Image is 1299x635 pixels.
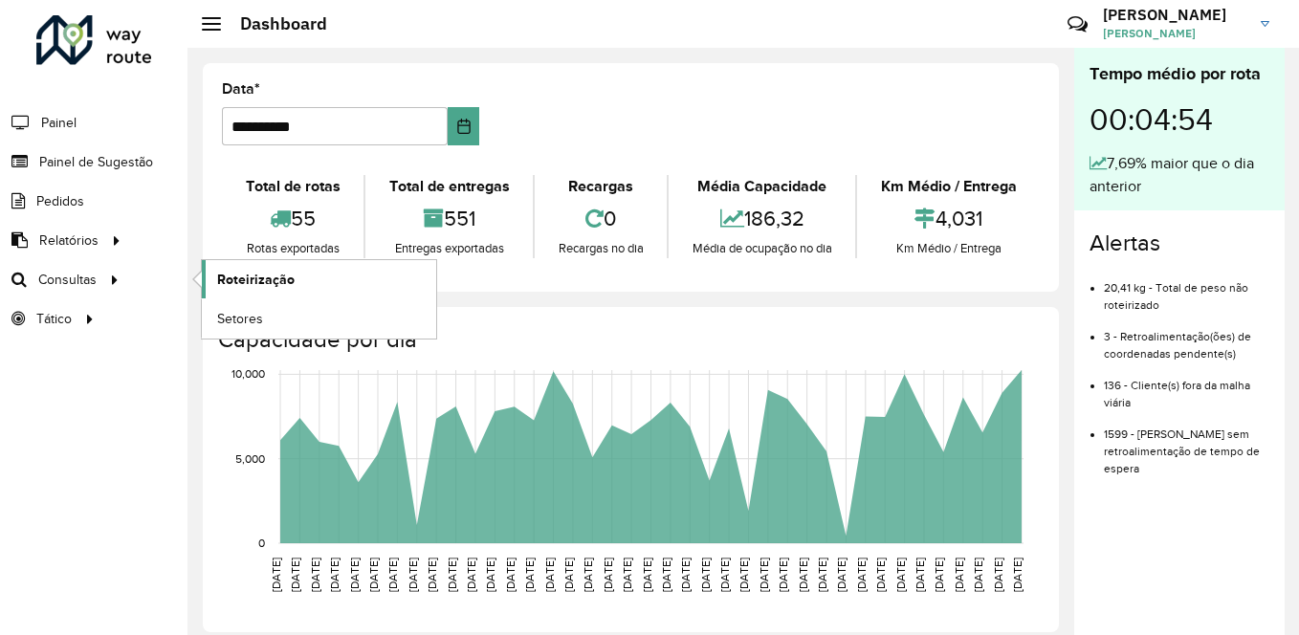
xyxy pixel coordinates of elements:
span: Pedidos [36,191,84,211]
span: [PERSON_NAME] [1103,25,1246,42]
text: [DATE] [914,558,926,592]
text: [DATE] [386,558,399,592]
div: Total de rotas [227,175,359,198]
h4: Alertas [1090,230,1269,257]
label: Data [222,77,260,100]
text: [DATE] [407,558,419,592]
div: Recargas no dia [539,239,662,258]
text: [DATE] [953,558,965,592]
text: 5,000 [235,452,265,465]
div: Km Médio / Entrega [862,239,1035,258]
text: [DATE] [855,558,868,592]
text: [DATE] [289,558,301,592]
li: 3 - Retroalimentação(ões) de coordenadas pendente(s) [1104,314,1269,362]
text: [DATE] [426,558,438,592]
text: [DATE] [465,558,477,592]
text: [DATE] [992,558,1004,592]
text: [DATE] [309,558,321,592]
text: [DATE] [874,558,887,592]
text: [DATE] [446,558,458,592]
div: Total de entregas [370,175,528,198]
text: [DATE] [523,558,536,592]
h4: Capacidade por dia [218,326,1040,354]
text: [DATE] [484,558,496,592]
text: [DATE] [835,558,848,592]
text: [DATE] [816,558,828,592]
div: Rotas exportadas [227,239,359,258]
span: Setores [217,309,263,329]
text: [DATE] [894,558,907,592]
text: [DATE] [660,558,672,592]
text: [DATE] [699,558,712,592]
text: 0 [258,536,265,549]
text: [DATE] [328,558,341,592]
text: [DATE] [758,558,770,592]
a: Contato Rápido [1057,4,1098,45]
text: 10,000 [231,368,265,381]
li: 136 - Cliente(s) fora da malha viária [1104,362,1269,411]
text: [DATE] [972,558,984,592]
text: [DATE] [582,558,594,592]
text: [DATE] [797,558,809,592]
div: Média Capacidade [673,175,850,198]
span: Relatórios [39,230,99,251]
li: 1599 - [PERSON_NAME] sem retroalimentação de tempo de espera [1104,411,1269,477]
h2: Dashboard [221,13,327,34]
div: 551 [370,198,528,239]
text: [DATE] [270,558,282,592]
text: [DATE] [348,558,361,592]
div: Média de ocupação no dia [673,239,850,258]
span: Painel de Sugestão [39,152,153,172]
text: [DATE] [602,558,614,592]
text: [DATE] [621,558,633,592]
div: Km Médio / Entrega [862,175,1035,198]
button: Choose Date [448,107,479,145]
text: [DATE] [738,558,750,592]
div: 00:04:54 [1090,87,1269,152]
div: 7,69% maior que o dia anterior [1090,152,1269,198]
a: Setores [202,299,436,338]
div: 4,031 [862,198,1035,239]
span: Tático [36,309,72,329]
text: [DATE] [367,558,380,592]
text: [DATE] [718,558,731,592]
text: [DATE] [641,558,653,592]
text: [DATE] [777,558,789,592]
a: Roteirização [202,260,436,298]
h3: [PERSON_NAME] [1103,6,1246,24]
div: Recargas [539,175,662,198]
div: 0 [539,198,662,239]
text: [DATE] [562,558,575,592]
text: [DATE] [933,558,945,592]
span: Consultas [38,270,97,290]
span: Painel [41,113,77,133]
div: 186,32 [673,198,850,239]
text: [DATE] [543,558,556,592]
text: [DATE] [504,558,517,592]
div: Tempo médio por rota [1090,61,1269,87]
text: [DATE] [1011,558,1024,592]
div: Entregas exportadas [370,239,528,258]
li: 20,41 kg - Total de peso não roteirizado [1104,265,1269,314]
span: Roteirização [217,270,295,290]
text: [DATE] [679,558,692,592]
div: 55 [227,198,359,239]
